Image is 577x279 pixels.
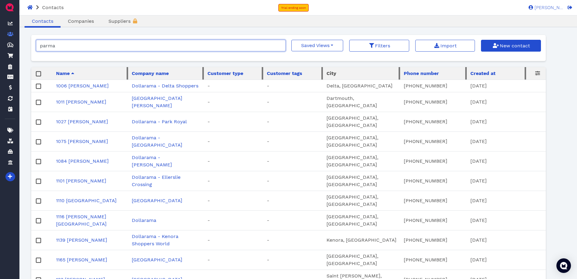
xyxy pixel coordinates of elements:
span: Customer tags [267,70,302,77]
td: [PHONE_NUMBER] [400,211,467,230]
a: 1084 [PERSON_NAME] [56,158,109,164]
a: 1075 [PERSON_NAME] [56,138,108,144]
button: Filters [349,40,409,52]
a: Dollarama - Delta Shoppers [132,83,198,89]
span: [PERSON_NAME] [533,5,563,10]
tspan: $ [9,43,11,46]
td: [GEOGRAPHIC_DATA], [GEOGRAPHIC_DATA] [323,211,400,230]
a: New contact [481,40,541,52]
div: Open Intercom Messenger [556,258,571,273]
td: [PHONE_NUMBER] [400,112,467,132]
a: [GEOGRAPHIC_DATA] [132,257,182,263]
td: - [263,80,323,92]
td: [GEOGRAPHIC_DATA], [GEOGRAPHIC_DATA] [323,171,400,191]
span: Filters [374,43,390,49]
td: [GEOGRAPHIC_DATA], [GEOGRAPHIC_DATA] [323,112,400,132]
a: 1110 [GEOGRAPHIC_DATA] [56,198,117,203]
span: [DATE] [470,237,487,243]
a: 1165 [PERSON_NAME] [56,257,107,263]
span: [DATE] [470,119,487,124]
a: Dollarama [132,217,156,223]
span: [DATE] [470,217,487,223]
span: Phone number [404,70,439,77]
span: Contacts [42,5,64,10]
a: Dollarama - Ellerslie Crossing [132,174,181,187]
span: [DATE] [470,198,487,203]
td: [PHONE_NUMBER] [400,92,467,112]
td: - [263,230,323,250]
a: 1139 [PERSON_NAME] [56,237,107,243]
td: - [204,132,263,151]
td: - [204,112,263,132]
td: - [204,80,263,92]
a: Suppliers [101,18,145,25]
span: Companies [68,18,94,24]
span: Created at [470,70,496,77]
span: [DATE] [470,99,487,105]
td: [PHONE_NUMBER] [400,191,467,211]
a: 1116 [PERSON_NAME][GEOGRAPHIC_DATA] [56,214,107,227]
td: - [263,132,323,151]
td: [PHONE_NUMBER] [400,80,467,92]
td: [PHONE_NUMBER] [400,151,467,171]
a: Dollarama - Park Royal [132,119,187,124]
span: Customer type [207,70,243,77]
span: [DATE] [470,138,487,144]
td: - [204,151,263,171]
td: [PHONE_NUMBER] [400,132,467,151]
td: - [204,211,263,230]
span: City [327,70,336,77]
span: [DATE] [470,178,487,184]
td: Dartmouth, [GEOGRAPHIC_DATA] [323,92,400,112]
span: [DATE] [470,257,487,263]
td: Delta, [GEOGRAPHIC_DATA] [323,80,400,92]
a: 1101 [PERSON_NAME] [56,178,106,184]
span: New contact [499,43,530,49]
td: - [263,250,323,270]
span: [DATE] [470,83,487,89]
td: [PHONE_NUMBER] [400,171,467,191]
td: - [263,151,323,171]
a: Import [415,40,475,52]
span: Import [439,43,457,49]
a: Dollarama - [PERSON_NAME] [132,155,172,168]
a: Trial ending soon [278,4,309,12]
td: [GEOGRAPHIC_DATA], [GEOGRAPHIC_DATA] [323,132,400,151]
input: Search a contact... [36,40,285,51]
td: - [204,230,263,250]
a: Dollarama - [GEOGRAPHIC_DATA] [132,135,182,148]
td: - [263,171,323,191]
button: Saved Views [291,40,343,51]
td: - [263,191,323,211]
a: [PERSON_NAME] [526,5,563,10]
td: [PHONE_NUMBER] [400,230,467,250]
span: Contacts [32,18,53,24]
a: Dollarama - Kenora Shoppers World [132,233,178,247]
span: Name [56,70,70,77]
td: - [204,92,263,112]
a: Contacts [25,18,61,25]
td: [PHONE_NUMBER] [400,250,467,270]
a: 1006 [PERSON_NAME] [56,83,109,89]
td: [GEOGRAPHIC_DATA], [GEOGRAPHIC_DATA] [323,151,400,171]
a: [GEOGRAPHIC_DATA] [132,198,182,203]
td: - [263,92,323,112]
td: - [204,171,263,191]
span: Suppliers [108,18,131,24]
a: 1027 [PERSON_NAME] [56,119,108,124]
td: - [204,250,263,270]
a: [GEOGRAPHIC_DATA][PERSON_NAME] [132,95,182,108]
td: - [204,191,263,211]
span: [DATE] [470,158,487,164]
img: QuoteM_icon_flat.png [5,2,15,12]
td: Kenora, [GEOGRAPHIC_DATA] [323,230,400,250]
td: [GEOGRAPHIC_DATA], [GEOGRAPHIC_DATA] [323,191,400,211]
a: Companies [61,18,101,25]
td: [GEOGRAPHIC_DATA], [GEOGRAPHIC_DATA] [323,250,400,270]
td: - [263,112,323,132]
a: 1011 [PERSON_NAME] [56,99,106,105]
span: Company name [132,70,169,77]
td: - [263,211,323,230]
span: Trial ending soon [281,6,306,9]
